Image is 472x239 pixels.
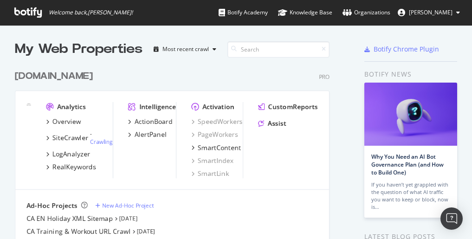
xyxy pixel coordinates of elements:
[409,8,453,16] span: Erika Ambriz
[137,227,155,235] a: [DATE]
[371,153,444,176] a: Why You Need an AI Bot Governance Plan (and How to Build One)
[26,102,31,106] img: adidas.ca
[371,181,450,211] div: If you haven’t yet grappled with the question of what AI traffic you want to keep or block, now is…
[364,45,439,54] a: Botify Chrome Plugin
[26,227,130,236] a: CA Training & Workout URL Crawl
[128,130,167,139] a: AlertPanel
[46,162,96,172] a: RealKeywords
[268,119,286,128] div: Assist
[268,102,318,111] div: CustomReports
[46,130,113,146] a: SiteCrawler- Crawling
[95,201,154,209] a: New Ad-Hoc Project
[15,70,97,83] a: [DOMAIN_NAME]
[150,42,220,57] button: Most recent crawl
[162,46,209,52] div: Most recent crawl
[26,201,78,210] div: Ad-Hoc Projects
[191,117,243,126] a: SpeedWorkers
[52,162,96,172] div: RealKeywords
[191,143,241,152] a: SmartContent
[102,201,154,209] div: New Ad-Hoc Project
[219,8,268,17] div: Botify Academy
[26,214,113,223] a: CA EN Holiday XML Sitemap
[364,69,457,79] div: Botify news
[46,117,81,126] a: Overview
[128,117,173,126] a: ActionBoard
[15,70,93,83] div: [DOMAIN_NAME]
[90,130,113,146] div: -
[227,41,330,58] input: Search
[319,73,330,81] div: Pro
[90,138,113,146] a: Crawling
[390,5,467,20] button: [PERSON_NAME]
[343,8,390,17] div: Organizations
[52,133,88,142] div: SiteCrawler
[364,83,457,146] img: Why You Need an AI Bot Governance Plan (and How to Build One)
[135,117,173,126] div: ActionBoard
[49,9,133,16] span: Welcome back, [PERSON_NAME] !
[135,130,167,139] div: AlertPanel
[139,102,176,111] div: Intelligence
[258,119,286,128] a: Assist
[46,149,90,159] a: LogAnalyzer
[57,102,86,111] div: Analytics
[119,214,137,222] a: [DATE]
[278,8,332,17] div: Knowledge Base
[440,207,463,230] div: Open Intercom Messenger
[15,40,142,58] div: My Web Properties
[191,156,233,165] a: SmartIndex
[374,45,439,54] div: Botify Chrome Plugin
[52,117,81,126] div: Overview
[191,169,229,178] a: SmartLink
[191,130,238,139] a: PageWorkers
[52,149,90,159] div: LogAnalyzer
[198,143,241,152] div: SmartContent
[202,102,234,111] div: Activation
[258,102,318,111] a: CustomReports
